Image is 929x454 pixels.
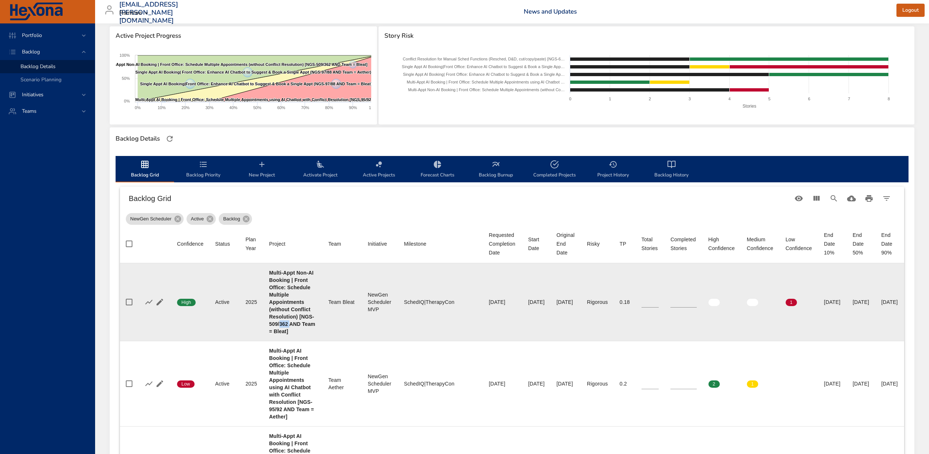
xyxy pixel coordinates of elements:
div: Plan Year [245,235,257,253]
span: Status [215,239,234,248]
div: [DATE] [881,298,898,306]
div: Backlog [219,213,252,225]
text: Single Appt AI Booking| Front Office: Enhance AI Chatbot to Suggest & Book a Single Appt (NGS-97/... [135,70,371,74]
div: Sort [670,235,696,253]
button: Download CSV [843,190,860,207]
text: 100% [120,53,130,57]
span: Total Stories [642,235,659,253]
span: Backlog Priority [178,160,228,179]
text: 90% [349,105,357,110]
span: Project [269,239,317,248]
div: Sort [328,239,341,248]
span: New Project [237,160,287,179]
span: NewGen Scheduler [126,215,176,223]
text: Conflict Resolution for Manual Sched Functions (Resched, D&D, cut/copy/paste) [NGS-6… [403,57,565,61]
div: [DATE] [853,380,869,387]
div: Original End Date [557,231,575,257]
span: 1 [747,381,758,387]
button: Refresh Page [164,133,175,144]
div: Rigorous [587,380,608,387]
span: High Confidence [708,235,735,253]
div: Sort [215,239,230,248]
span: Initiatives [16,91,49,98]
span: Portfolio [16,32,48,39]
div: End Date 90% [881,231,898,257]
h3: [EMAIL_ADDRESS][PERSON_NAME][DOMAIN_NAME] [119,1,178,25]
text: 10% [158,105,166,110]
div: Completed Stories [670,235,696,253]
text: 6 [808,97,810,101]
button: Show Burnup [143,297,154,308]
span: Active [187,215,208,223]
div: Team [328,239,341,248]
div: backlog-tab [116,156,909,182]
text: Single Appt AI Booking| Front Office: Enhance AI Chatbot to Suggest & Book a Single Ap… [403,72,564,77]
button: Edit Project Details [154,297,165,308]
div: Sort [620,239,626,248]
span: Backlog Burnup [471,160,521,179]
div: Active [187,213,216,225]
span: Project History [588,160,638,179]
div: Sort [528,235,545,253]
div: [DATE] [557,380,575,387]
div: Team Bleat [328,298,356,306]
span: Low Confidence [786,235,812,253]
div: Active [215,380,234,387]
div: [DATE] [528,298,545,306]
div: Requested Completion Date [489,231,516,257]
text: 40% [229,105,237,110]
h6: Backlog Grid [129,193,790,204]
button: Standard Views [790,190,808,207]
span: Milestone [404,239,477,248]
span: Completed Projects [530,160,579,179]
div: TP [620,239,626,248]
div: 0.18 [620,298,630,306]
span: Backlog [219,215,244,223]
text: 50% [122,76,130,81]
div: [DATE] [824,380,841,387]
text: 4 [728,97,730,101]
div: Milestone [404,239,426,248]
span: Medium Confidence [747,235,774,253]
text: 60% [277,105,285,110]
text: 80% [325,105,333,110]
text: Multi-Appt Non-AI Booking | Front Office: Schedule Multiple Appointments (without Co… [408,88,564,92]
div: Project [269,239,286,248]
span: Logout [902,6,919,15]
div: Sort [587,239,600,248]
div: Initiative [368,239,387,248]
div: Sort [177,239,203,248]
div: 2025 [245,380,257,387]
div: Sort [747,235,774,253]
button: View Columns [808,190,825,207]
span: Confidence [177,239,203,248]
div: [DATE] [489,380,516,387]
span: Scenario Planning [20,76,61,83]
span: Initiative [368,239,392,248]
div: SchedIQ|TherapyCon [404,380,477,387]
div: Sort [786,235,812,253]
div: NewGen Scheduler MVP [368,373,392,395]
span: TP [620,239,630,248]
span: Backlog History [647,160,696,179]
text: Multi-Appt AI Booking | Front Office: Schedule Multiple Appointments using AI Chatbot with Confli... [135,97,411,102]
div: Active [215,298,234,306]
div: Start Date [528,235,545,253]
text: 2 [648,97,651,101]
div: Backlog Details [113,133,162,145]
div: End Date 50% [853,231,869,257]
text: 50% [253,105,261,110]
text: Multi-Appt Non-AI Booking | Front Office: Schedule Multiple Appointments (without Conflict Resolu... [105,62,368,67]
span: Active Projects [354,160,404,179]
span: Backlog Details [20,63,56,70]
span: Story Risk [384,32,909,40]
div: Sort [557,231,575,257]
button: Print [860,190,878,207]
text: Stories [742,104,756,109]
div: End Date 10% [824,231,841,257]
span: 0 [708,299,720,306]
